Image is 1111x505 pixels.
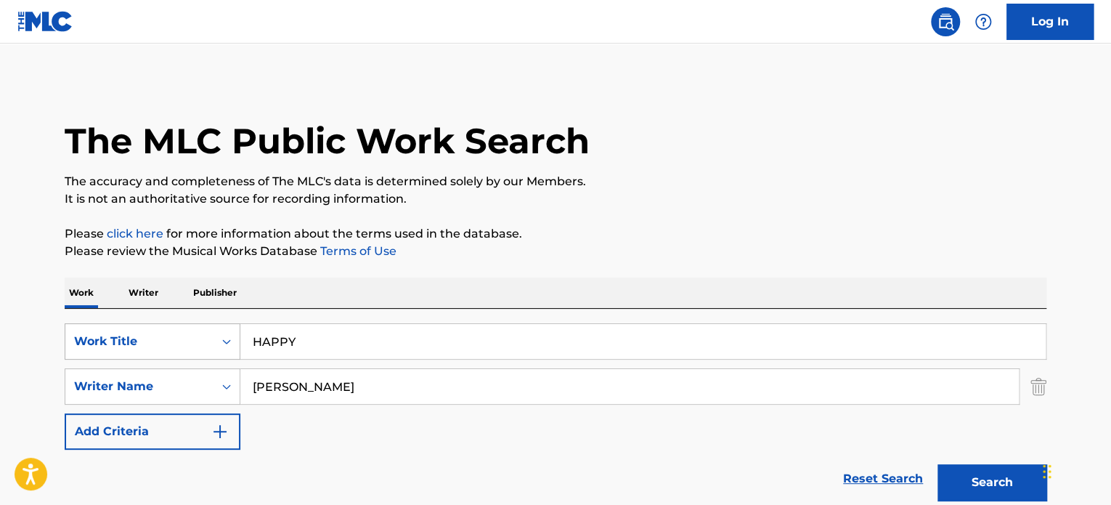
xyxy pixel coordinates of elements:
[937,13,954,31] img: search
[65,173,1046,190] p: The accuracy and completeness of The MLC's data is determined solely by our Members.
[65,190,1046,208] p: It is not an authoritative source for recording information.
[1030,368,1046,405] img: Delete Criterion
[317,244,396,258] a: Terms of Use
[65,225,1046,243] p: Please for more information about the terms used in the database.
[1006,4,1094,40] a: Log In
[65,119,590,163] h1: The MLC Public Work Search
[74,378,205,395] div: Writer Name
[1043,450,1051,493] div: Drag
[189,278,241,308] p: Publisher
[937,464,1046,501] button: Search
[17,11,73,32] img: MLC Logo
[107,227,163,241] a: click here
[836,463,930,495] a: Reset Search
[974,13,992,31] img: help
[931,7,960,36] a: Public Search
[65,278,98,308] p: Work
[124,278,163,308] p: Writer
[211,423,229,440] img: 9d2ae6d4665cec9f34b9.svg
[1038,435,1111,505] iframe: Chat Widget
[969,7,998,36] div: Help
[74,333,205,350] div: Work Title
[65,413,240,450] button: Add Criteria
[65,243,1046,260] p: Please review the Musical Works Database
